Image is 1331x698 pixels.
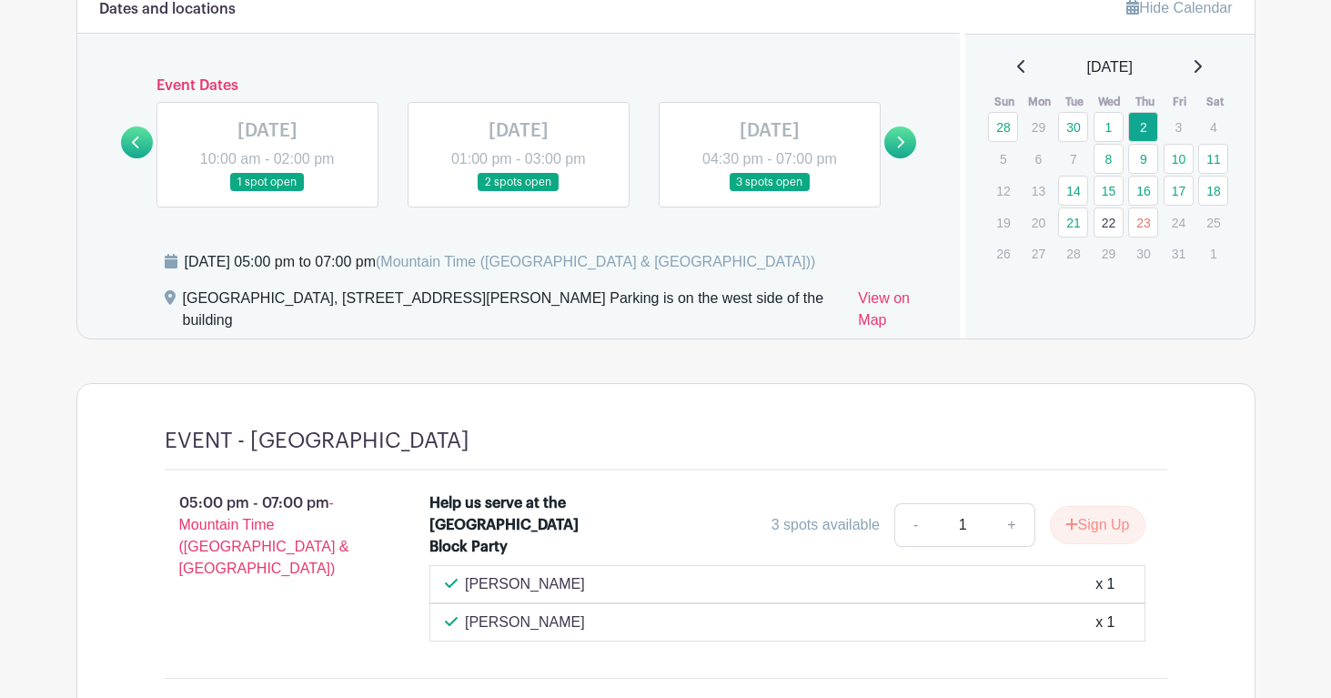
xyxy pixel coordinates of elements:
[1094,144,1124,174] a: 8
[1094,207,1124,238] a: 22
[1058,145,1088,173] p: 7
[1164,239,1194,268] p: 31
[894,503,936,547] a: -
[1023,239,1054,268] p: 27
[1198,239,1228,268] p: 1
[1164,176,1194,206] a: 17
[1023,93,1058,111] th: Mon
[1128,112,1158,142] a: 2
[1058,207,1088,238] a: 21
[1094,239,1124,268] p: 29
[185,251,816,273] div: [DATE] 05:00 pm to 07:00 pm
[465,612,585,633] p: [PERSON_NAME]
[1198,144,1228,174] a: 11
[1095,612,1114,633] div: x 1
[1087,56,1133,78] span: [DATE]
[1198,113,1228,141] p: 4
[1023,113,1054,141] p: 29
[1128,144,1158,174] a: 9
[987,93,1023,111] th: Sun
[1164,208,1194,237] p: 24
[1057,93,1093,111] th: Tue
[1198,208,1228,237] p: 25
[183,288,844,339] div: [GEOGRAPHIC_DATA], [STREET_ADDRESS][PERSON_NAME] Parking is on the west side of the building
[1164,144,1194,174] a: 10
[99,1,236,18] h6: Dates and locations
[465,573,585,595] p: [PERSON_NAME]
[1095,573,1114,595] div: x 1
[1163,93,1198,111] th: Fri
[1058,112,1088,142] a: 30
[771,514,880,536] div: 3 spots available
[989,503,1034,547] a: +
[1094,176,1124,206] a: 15
[1128,176,1158,206] a: 16
[988,239,1018,268] p: 26
[1197,93,1233,111] th: Sat
[988,145,1018,173] p: 5
[1093,93,1128,111] th: Wed
[165,428,469,454] h4: EVENT - [GEOGRAPHIC_DATA]
[1198,176,1228,206] a: 18
[136,485,401,587] p: 05:00 pm - 07:00 pm
[1023,145,1054,173] p: 6
[179,495,349,576] span: - Mountain Time ([GEOGRAPHIC_DATA] & [GEOGRAPHIC_DATA])
[988,177,1018,205] p: 12
[858,288,938,339] a: View on Map
[988,112,1018,142] a: 28
[1023,177,1054,205] p: 13
[1058,239,1088,268] p: 28
[1128,207,1158,238] a: 23
[1050,506,1145,544] button: Sign Up
[1023,208,1054,237] p: 20
[1127,93,1163,111] th: Thu
[1128,239,1158,268] p: 30
[988,208,1018,237] p: 19
[376,254,815,269] span: (Mountain Time ([GEOGRAPHIC_DATA] & [GEOGRAPHIC_DATA]))
[429,492,587,558] div: Help us serve at the [GEOGRAPHIC_DATA] Block Party
[153,77,885,95] h6: Event Dates
[1058,176,1088,206] a: 14
[1094,112,1124,142] a: 1
[1164,113,1194,141] p: 3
